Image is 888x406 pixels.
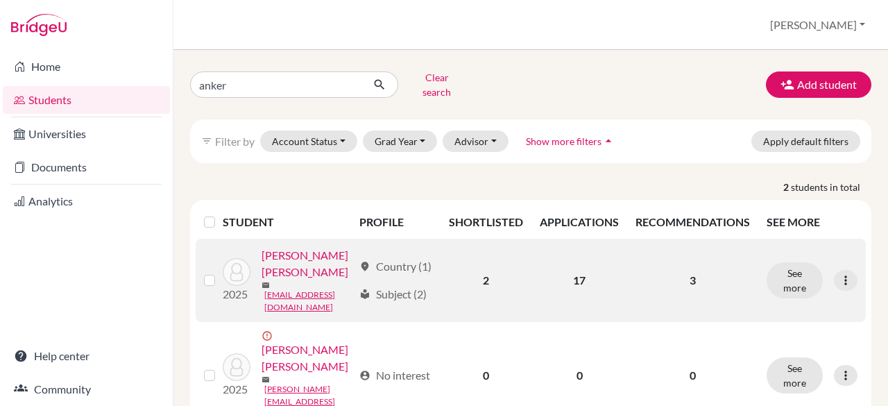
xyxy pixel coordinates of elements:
[223,205,351,239] th: STUDENT
[223,286,250,303] p: 2025
[526,135,601,147] span: Show more filters
[359,367,430,384] div: No interest
[441,239,531,322] td: 2
[262,330,275,341] span: error_outline
[751,130,860,152] button: Apply default filters
[3,86,170,114] a: Students
[791,180,871,194] span: students in total
[764,12,871,38] button: [PERSON_NAME]
[260,130,357,152] button: Account Status
[351,205,441,239] th: PROFILE
[635,272,750,289] p: 3
[3,375,170,403] a: Community
[3,187,170,215] a: Analytics
[783,180,791,194] strong: 2
[514,130,627,152] button: Show more filtersarrow_drop_up
[398,67,475,103] button: Clear search
[262,281,270,289] span: mail
[264,289,353,314] a: [EMAIL_ADDRESS][DOMAIN_NAME]
[3,342,170,370] a: Help center
[223,381,250,398] p: 2025
[262,247,353,280] a: [PERSON_NAME] [PERSON_NAME]
[363,130,438,152] button: Grad Year
[11,14,67,36] img: Bridge-U
[767,357,823,394] button: See more
[223,353,250,381] img: Anker Perez, Julian
[758,205,866,239] th: SEE MORE
[441,205,531,239] th: SHORTLISTED
[531,239,627,322] td: 17
[190,71,362,98] input: Find student by name...
[3,53,170,81] a: Home
[601,134,615,148] i: arrow_drop_up
[767,262,823,298] button: See more
[215,135,255,148] span: Filter by
[3,153,170,181] a: Documents
[359,289,370,300] span: local_library
[3,120,170,148] a: Universities
[531,205,627,239] th: APPLICATIONS
[223,258,250,286] img: ANKER BAUTISTA, EMILIA
[359,370,370,381] span: account_circle
[635,367,750,384] p: 0
[359,258,432,275] div: Country (1)
[443,130,509,152] button: Advisor
[359,286,427,303] div: Subject (2)
[766,71,871,98] button: Add student
[627,205,758,239] th: RECOMMENDATIONS
[262,375,270,384] span: mail
[201,135,212,146] i: filter_list
[262,341,353,375] a: [PERSON_NAME] [PERSON_NAME]
[359,261,370,272] span: location_on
